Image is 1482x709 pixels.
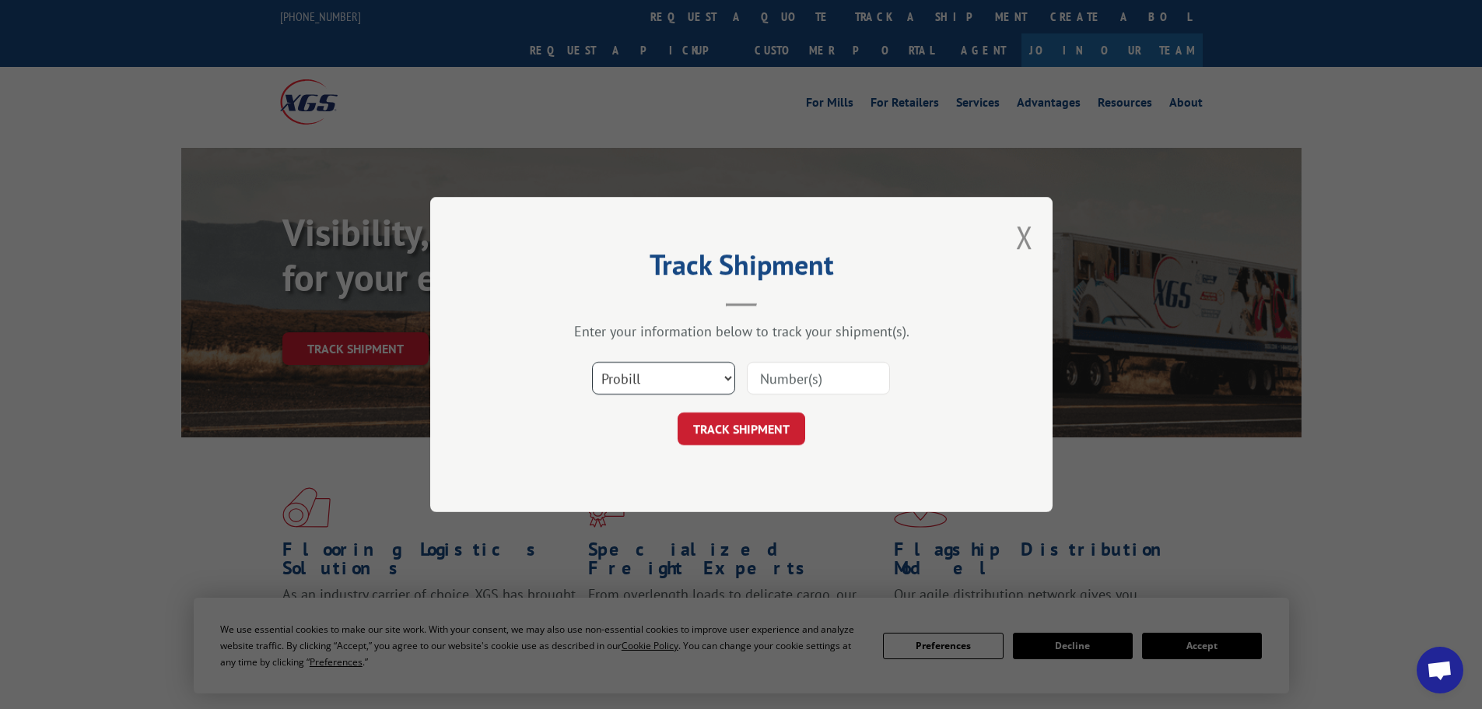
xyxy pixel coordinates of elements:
[1417,647,1463,693] div: Open chat
[747,362,890,395] input: Number(s)
[1016,216,1033,258] button: Close modal
[508,254,975,283] h2: Track Shipment
[678,412,805,445] button: TRACK SHIPMENT
[508,322,975,340] div: Enter your information below to track your shipment(s).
